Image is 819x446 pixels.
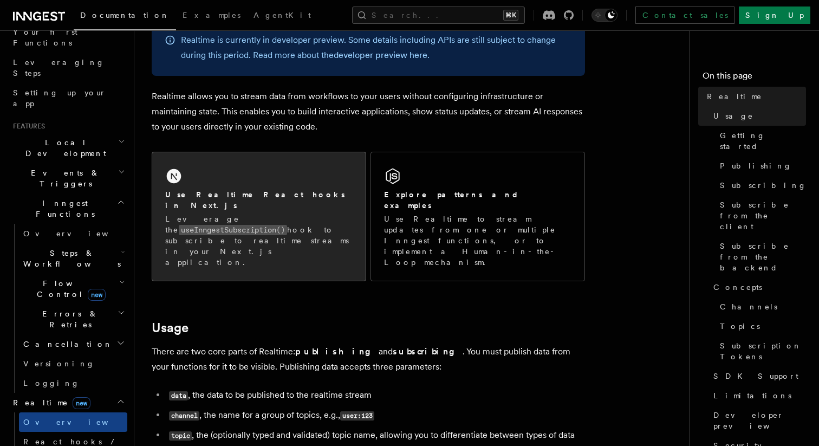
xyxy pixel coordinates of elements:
[591,9,617,22] button: Toggle dark mode
[713,390,791,401] span: Limitations
[19,278,119,300] span: Flow Control
[19,274,127,304] button: Flow Controlnew
[503,10,518,21] kbd: ⌘K
[334,50,427,60] a: developer preview here
[635,7,734,24] a: Contact sales
[716,176,806,195] a: Subscribing
[295,346,379,357] strong: publishing
[9,167,118,189] span: Events & Triggers
[716,195,806,236] a: Subscribe from the client
[80,11,170,20] span: Documentation
[152,344,585,374] p: There are two core parts of Realtime: and . You must publish data from your functions for it to b...
[152,320,188,335] a: Usage
[720,241,806,273] span: Subscribe from the backend
[9,122,45,131] span: Features
[166,428,585,443] li: , the (optionally typed and validated) topic name, allowing you to differentiate between types of...
[166,387,585,403] li: , the data to be published to the realtime stream
[179,225,287,235] code: useInngestSubscription()
[370,152,585,281] a: Explore patterns and examplesUse Realtime to stream updates from one or multiple Inngest function...
[23,379,80,387] span: Logging
[709,405,806,436] a: Developer preview
[713,282,762,293] span: Concepts
[169,411,199,421] code: channel
[165,214,353,268] p: Leverage the hook to subscribe to realtime streams in your Next.js application.
[716,297,806,316] a: Channels
[253,11,311,20] span: AgentKit
[23,229,135,238] span: Overview
[703,87,806,106] a: Realtime
[169,391,188,400] code: data
[716,156,806,176] a: Publishing
[19,334,127,354] button: Cancellation
[709,386,806,405] a: Limitations
[739,7,810,24] a: Sign Up
[709,106,806,126] a: Usage
[720,301,777,312] span: Channels
[19,412,127,432] a: Overview
[19,373,127,393] a: Logging
[9,133,127,163] button: Local Development
[352,7,525,24] button: Search...⌘K
[340,411,374,421] code: user:123
[19,243,127,274] button: Steps & Workflows
[165,189,353,211] h2: Use Realtime React hooks in Next.js
[9,397,90,408] span: Realtime
[384,189,571,211] h2: Explore patterns and examples
[19,308,118,330] span: Errors & Retries
[166,408,585,423] li: , the name for a group of topics, e.g.,
[709,366,806,386] a: SDK Support
[720,180,807,191] span: Subscribing
[716,316,806,336] a: Topics
[181,33,572,63] p: Realtime is currently in developer preview. Some details including APIs are still subject to chan...
[19,304,127,334] button: Errors & Retries
[9,137,118,159] span: Local Development
[9,393,127,412] button: Realtimenew
[152,152,366,281] a: Use Realtime React hooks in Next.jsLeverage theuseInngestSubscription()hook to subscribe to realt...
[9,83,127,113] a: Setting up your app
[169,431,192,441] code: topic
[88,289,106,301] span: new
[703,69,806,87] h4: On this page
[247,3,317,29] a: AgentKit
[152,89,585,134] p: Realtime allows you to stream data from workflows to your users without configuring infrastructur...
[9,198,117,219] span: Inngest Functions
[23,418,135,426] span: Overview
[709,277,806,297] a: Concepts
[19,224,127,243] a: Overview
[720,199,806,232] span: Subscribe from the client
[9,22,127,53] a: Your first Functions
[720,321,760,332] span: Topics
[713,410,806,431] span: Developer preview
[176,3,247,29] a: Examples
[23,359,95,368] span: Versioning
[716,236,806,277] a: Subscribe from the backend
[713,111,753,121] span: Usage
[713,371,798,382] span: SDK Support
[13,88,106,108] span: Setting up your app
[716,126,806,156] a: Getting started
[73,397,90,409] span: new
[19,339,113,350] span: Cancellation
[720,340,806,362] span: Subscription Tokens
[720,130,806,152] span: Getting started
[13,58,105,77] span: Leveraging Steps
[716,336,806,366] a: Subscription Tokens
[393,346,463,357] strong: subscribing
[9,193,127,224] button: Inngest Functions
[19,248,121,269] span: Steps & Workflows
[9,163,127,193] button: Events & Triggers
[707,91,762,102] span: Realtime
[9,53,127,83] a: Leveraging Steps
[74,3,176,30] a: Documentation
[19,354,127,373] a: Versioning
[384,214,571,268] p: Use Realtime to stream updates from one or multiple Inngest functions, or to implement a Human-in...
[9,224,127,393] div: Inngest Functions
[183,11,240,20] span: Examples
[720,160,792,171] span: Publishing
